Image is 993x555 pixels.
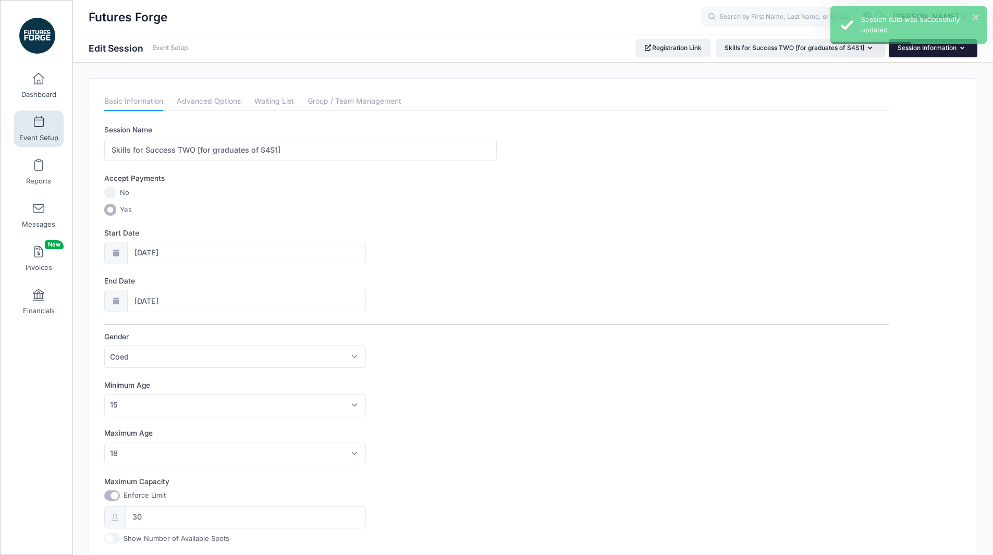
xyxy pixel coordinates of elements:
[110,399,118,410] span: 15
[21,90,56,99] span: Dashboard
[14,67,64,104] a: Dashboard
[14,154,64,190] a: Reports
[889,39,977,57] button: Session Information
[725,44,864,52] span: Skills for Success TWO [for graduates of S4S1]
[120,188,129,198] span: No
[104,476,497,487] label: Maximum Capacity
[716,39,885,57] button: Skills for Success TWO [for graduates of S4S1]
[110,448,118,459] span: 18
[177,92,241,111] a: Advanced Options
[104,442,366,464] span: 18
[104,331,497,342] label: Gender
[26,177,51,186] span: Reports
[125,506,366,528] input: 0
[104,187,116,199] input: No
[973,15,978,20] button: ×
[14,283,64,320] a: Financials
[120,205,132,215] span: Yes
[152,44,188,52] a: Event Setup
[1,11,73,60] a: Futures Forge
[104,394,366,416] span: 15
[702,7,858,28] input: Search by First Name, Last Name, or Email...
[104,125,497,135] label: Session Name
[14,197,64,233] a: Messages
[26,263,52,272] span: Invoices
[104,139,497,161] input: Session Name
[104,276,497,286] label: End Date
[254,92,294,111] a: Waiting List
[89,43,188,54] h1: Edit Session
[110,351,129,362] span: Coed
[104,346,366,368] span: Coed
[124,490,166,501] label: Enforce Limit
[23,306,55,315] span: Financials
[18,16,57,55] img: Futures Forge
[308,92,401,111] a: Group / Team Management
[104,92,163,111] a: Basic Information
[861,15,978,35] div: Session data was successfully updated.
[104,204,116,216] input: Yes
[14,240,64,277] a: InvoicesNew
[104,173,165,183] label: Accept Payments
[89,5,167,29] h1: Futures Forge
[886,5,977,29] button: [PERSON_NAME]
[104,380,497,390] label: Minimum Age
[635,39,711,57] a: Registration Link
[22,220,55,229] span: Messages
[124,534,229,544] label: Show Number of Available Spots
[19,133,58,142] span: Event Setup
[104,428,497,438] label: Maximum Age
[104,228,497,238] label: Start Date
[45,240,64,249] span: New
[14,110,64,147] a: Event Setup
